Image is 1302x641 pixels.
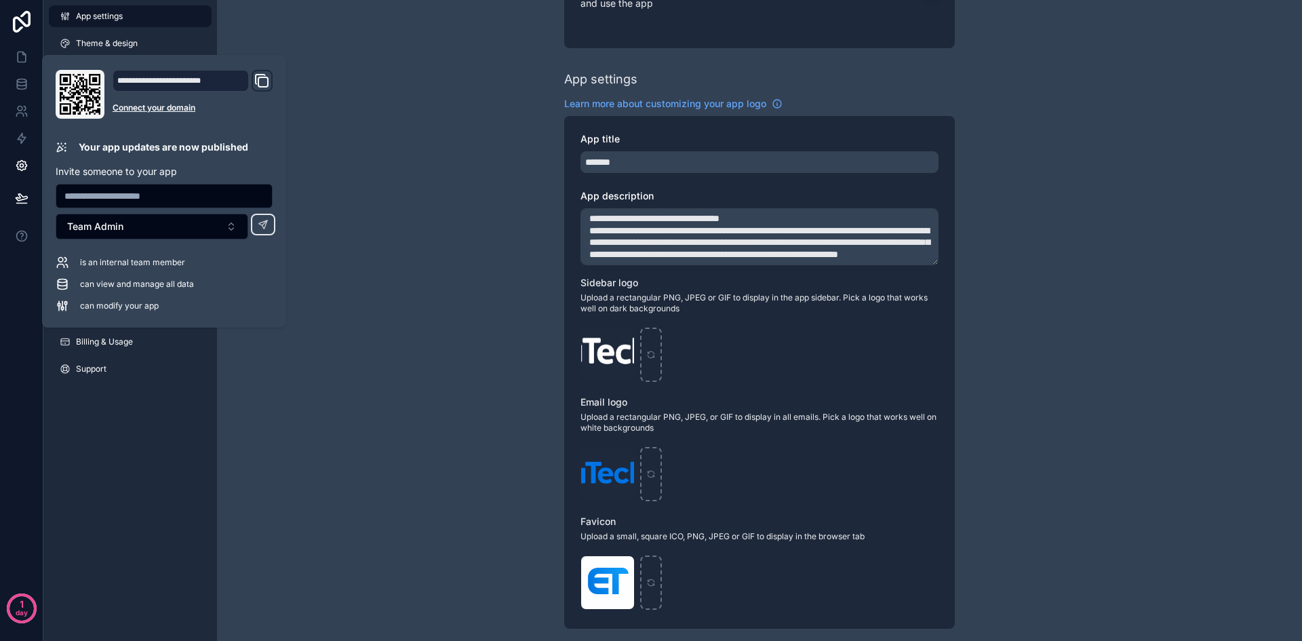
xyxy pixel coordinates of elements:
span: is an internal team member [80,257,185,268]
span: App settings [76,11,123,22]
div: App settings [564,70,637,89]
span: App title [580,133,620,144]
a: Connect your domain [113,102,273,113]
a: App settings [49,5,212,27]
a: Support [49,358,212,380]
span: Sidebar logo [580,277,638,288]
div: Domain and Custom Link [113,70,273,119]
span: Favicon [580,516,616,527]
p: 1 [20,598,24,611]
a: Billing & Usage [49,331,212,353]
a: Theme & design [49,33,212,54]
span: Upload a small, square ICO, PNG, JPEG or GIF to display in the browser tab [580,531,939,542]
button: Select Button [56,214,248,239]
span: can view and manage all data [80,279,194,290]
span: Theme & design [76,38,138,49]
span: Upload a rectangular PNG, JPEG or GIF to display in the app sidebar. Pick a logo that works well ... [580,292,939,314]
a: Learn more about customizing your app logo [564,97,783,111]
span: can modify your app [80,300,159,311]
span: Upload a rectangular PNG, JPEG, or GIF to display in all emails. Pick a logo that works well on w... [580,412,939,433]
span: Team Admin [67,220,123,233]
p: Invite someone to your app [56,165,273,178]
span: App description [580,190,654,201]
p: Your app updates are now published [79,140,248,154]
span: Email logo [580,396,627,408]
p: day [16,603,28,622]
span: Support [76,364,106,374]
span: Learn more about customizing your app logo [564,97,766,111]
span: Billing & Usage [76,336,133,347]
